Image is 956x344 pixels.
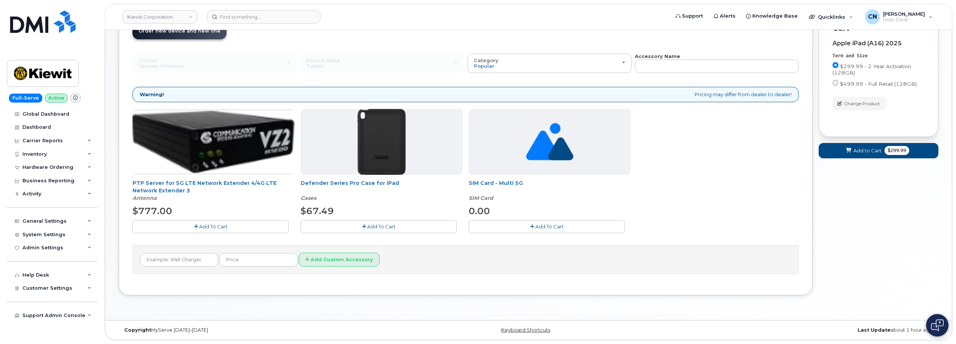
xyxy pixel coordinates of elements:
[199,223,228,229] span: Add To Cart
[299,253,380,267] button: Add Custom Accessory
[138,28,220,34] span: Order new device and new line
[124,327,151,333] strong: Copyright
[526,109,573,175] img: no_image_found-2caef05468ed5679b831cfe6fc140e25e0c280774317ffc20a367ab7fd17291e.png
[469,206,490,216] span: 0.00
[840,81,917,87] span: $499.99 - Full Retail (128GB)
[301,220,457,233] button: Add To Cart
[119,327,392,333] div: MyServe [DATE]–[DATE]
[535,223,564,229] span: Add To Cart
[468,54,631,73] button: Category Popular
[670,9,708,24] a: Support
[720,12,736,20] span: Alerts
[133,111,295,173] img: Casa_Sysem.png
[860,9,938,24] div: Connor Nguyen
[804,9,858,24] div: Quicklinks
[367,223,396,229] span: Add To Cart
[883,11,925,17] span: [PERSON_NAME]
[469,220,625,233] button: Add To Cart
[357,109,406,175] img: defenderipad10thgen.png
[301,180,399,186] a: Defender Series Pro Case for iPad
[665,327,938,333] div: about 1 hour ago
[818,14,845,20] span: Quicklinks
[868,12,877,21] span: CN
[832,80,838,86] input: $499.99 - Full Retail (128GB)
[474,57,499,63] span: Category
[469,179,631,202] div: SIM Card - Multi 5G
[832,40,925,47] div: Apple iPad (A16) 2025
[301,179,463,202] div: Defender Series Pro Case for iPad
[883,17,925,23] span: Help Desk
[682,12,703,20] span: Support
[635,53,680,59] strong: Accessory Name
[301,206,334,216] span: $67.49
[133,220,289,233] button: Add To Cart
[133,87,799,102] div: Pricing may differ from dealer to dealer!
[752,12,798,20] span: Knowledge Base
[133,195,157,201] em: Antenna
[469,195,493,201] em: SIM Card
[469,180,523,186] a: SIM Card - Multi 5G
[832,53,925,59] div: Term and Size
[858,327,890,333] strong: Last Update
[133,179,295,202] div: PTP Server for 5G LTE Network Extender 4/4G LTE Network Extender 3
[708,9,741,24] a: Alerts
[301,195,316,201] em: Cases
[741,9,803,24] a: Knowledge Base
[474,63,494,69] span: Popular
[501,327,550,333] a: Keyboard Shortcuts
[819,143,938,158] button: Add to Cart $299.99
[853,147,882,154] span: Add to Cart
[133,180,277,194] a: PTP Server for 5G LTE Network Extender 4/4G LTE Network Extender 3
[832,97,886,110] button: Change Product
[122,10,197,24] a: Kiewit Corporation
[885,146,909,155] span: $299.99
[140,253,218,267] input: Example: Wall Charger
[140,91,164,98] strong: Warning!
[832,63,911,76] span: $299.99 - 2 Year Activation (128GB)
[133,206,172,216] span: $777.00
[832,62,838,68] input: $299.99 - 2 Year Activation (128GB)
[219,253,298,267] input: Price
[844,100,880,107] span: Change Product
[931,319,944,331] img: Open chat
[207,10,320,24] input: Find something...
